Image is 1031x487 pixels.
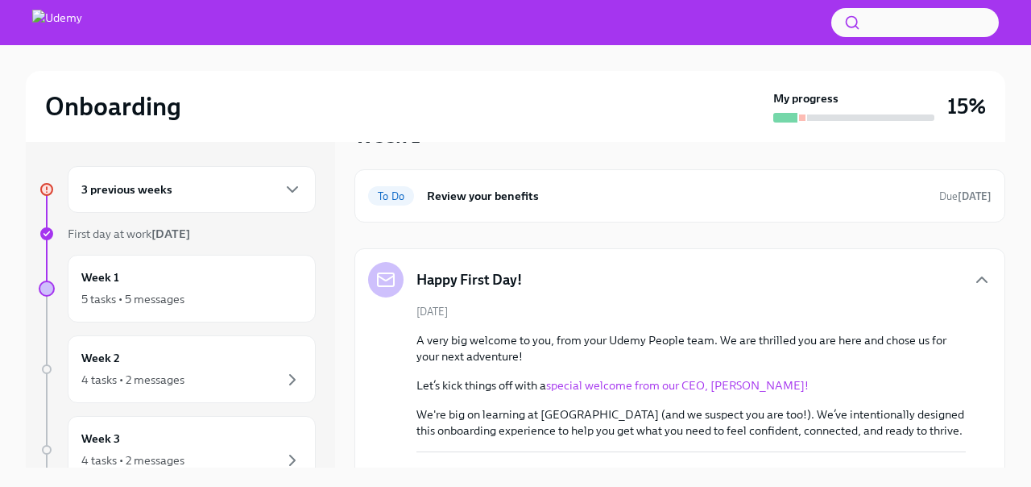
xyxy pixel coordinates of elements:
[81,181,172,198] h6: 3 previous weeks
[81,349,120,367] h6: Week 2
[45,90,181,123] h2: Onboarding
[427,187,926,205] h6: Review your benefits
[39,255,316,323] a: Week 15 tasks • 5 messages
[368,190,414,202] span: To Do
[81,452,184,468] div: 4 tasks • 2 messages
[546,378,809,393] a: special welcome from our CEO, [PERSON_NAME]!
[39,416,316,484] a: Week 34 tasks • 2 messages
[39,226,316,242] a: First day at work[DATE]
[773,90,838,106] strong: My progress
[947,92,986,121] h3: 15%
[81,430,120,447] h6: Week 3
[939,190,992,202] span: Due
[39,335,316,403] a: Week 24 tasks • 2 messages
[151,227,190,241] strong: [DATE]
[416,270,522,289] h5: Happy First Day!
[68,166,316,213] div: 3 previous weeks
[416,332,966,364] p: A very big welcome to you, from your Udemy People team. We are thrilled you are here and chose us...
[958,190,992,202] strong: [DATE]
[68,227,190,241] span: First day at work
[416,406,966,439] p: We're big on learning at [GEOGRAPHIC_DATA] (and we suspect you are too!). We’ve intentionally des...
[368,183,992,209] a: To DoReview your benefitsDue[DATE]
[81,291,184,307] div: 5 tasks • 5 messages
[416,304,448,319] span: [DATE]
[81,372,184,388] div: 4 tasks • 2 messages
[32,10,82,35] img: Udemy
[81,268,119,286] h6: Week 1
[939,189,992,204] span: September 1st, 2025 10:00
[416,377,966,393] p: Let’s kick things off with a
